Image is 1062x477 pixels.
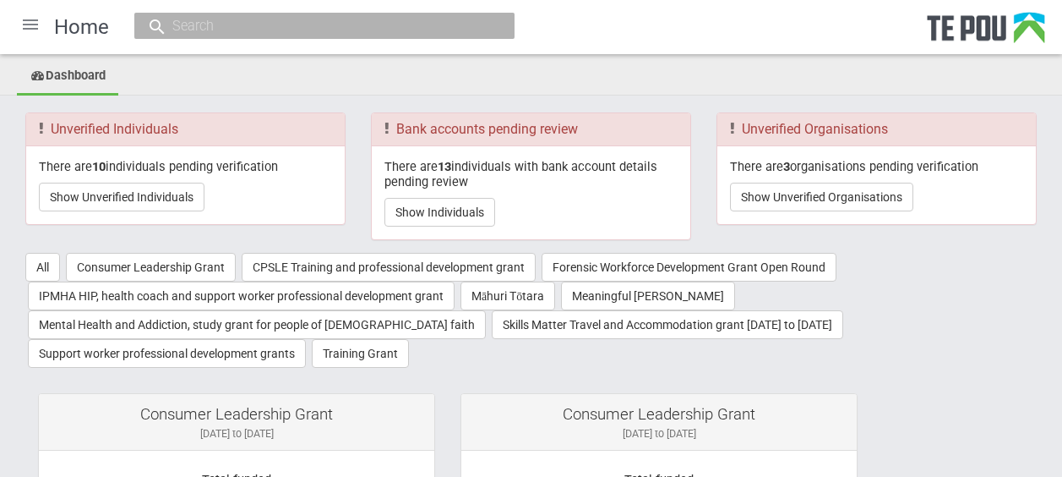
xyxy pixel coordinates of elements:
[384,122,678,137] h3: Bank accounts pending review
[28,310,486,339] button: Mental Health and Addiction, study grant for people of [DEMOGRAPHIC_DATA] faith
[25,253,60,282] button: All
[312,339,409,368] button: Training Grant
[167,17,465,35] input: Search
[561,282,735,310] button: Meaningful [PERSON_NAME]
[92,159,106,174] b: 10
[492,310,843,339] button: Skills Matter Travel and Accommodation grant [DATE] to [DATE]
[783,159,790,174] b: 3
[438,159,451,174] b: 13
[474,407,844,422] div: Consumer Leadership Grant
[28,339,306,368] button: Support worker professional development grants
[52,407,422,422] div: Consumer Leadership Grant
[39,122,332,137] h3: Unverified Individuals
[28,282,455,310] button: IPMHA HIP, health coach and support worker professional development grant
[730,122,1023,137] h3: Unverified Organisations
[384,159,678,190] p: There are individuals with bank account details pending review
[66,253,236,282] button: Consumer Leadership Grant
[39,159,332,174] p: There are individuals pending verification
[52,426,422,441] div: [DATE] to [DATE]
[460,282,555,310] button: Māhuri Tōtara
[17,58,118,96] a: Dashboard
[542,253,836,282] button: Forensic Workforce Development Grant Open Round
[242,253,536,282] button: CPSLE Training and professional development grant
[384,198,495,227] button: Show Individuals
[474,426,844,441] div: [DATE] to [DATE]
[39,183,204,211] button: Show Unverified Individuals
[730,183,913,211] button: Show Unverified Organisations
[730,159,1023,174] p: There are organisations pending verification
